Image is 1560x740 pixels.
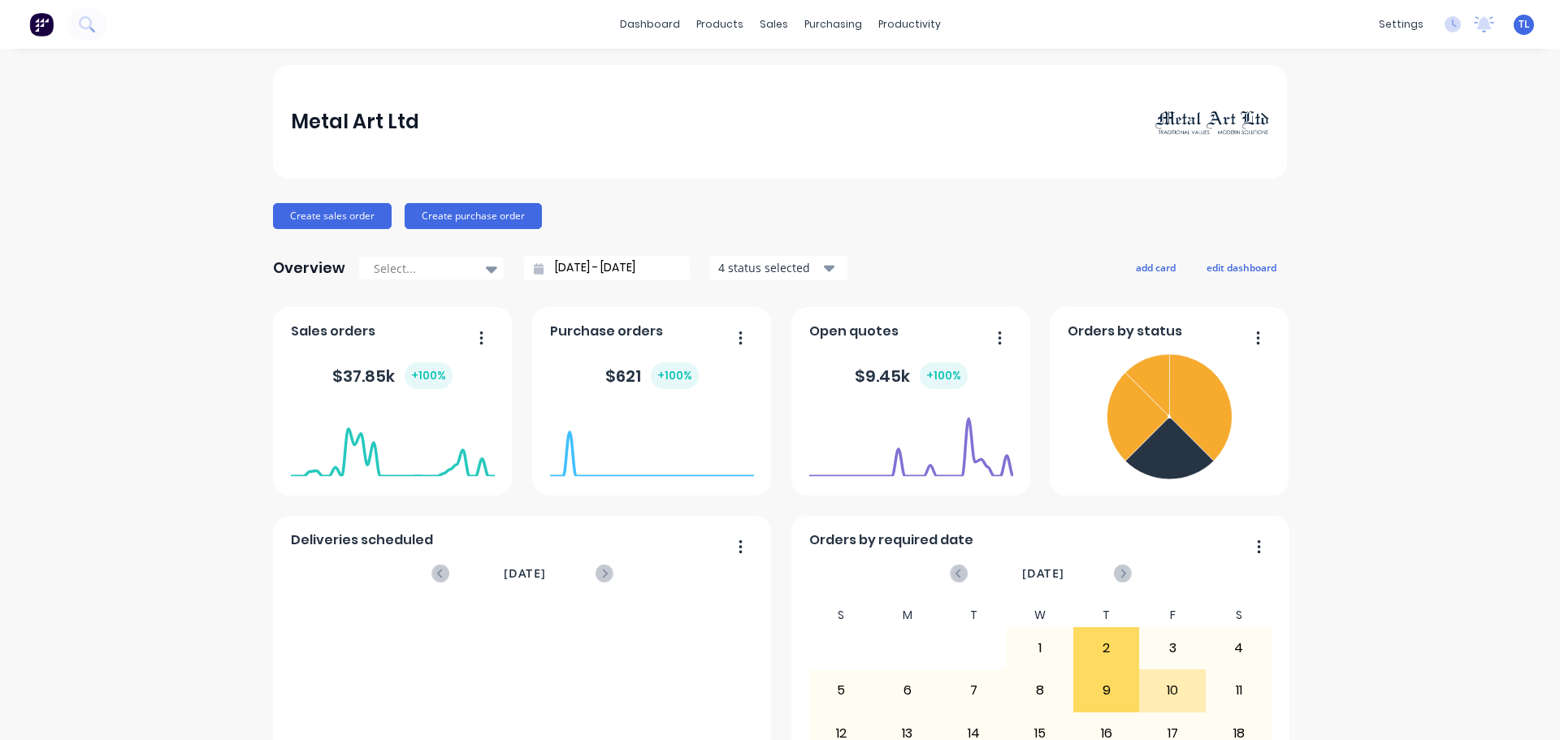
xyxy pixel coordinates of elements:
[273,203,392,229] button: Create sales order
[942,670,1007,711] div: 7
[874,604,941,627] div: M
[273,252,345,284] div: Overview
[405,203,542,229] button: Create purchase order
[809,670,874,711] div: 5
[875,670,940,711] div: 6
[1140,670,1205,711] div: 10
[1207,670,1272,711] div: 11
[291,106,419,138] div: Metal Art Ltd
[752,12,796,37] div: sales
[1196,257,1287,278] button: edit dashboard
[1125,257,1186,278] button: add card
[1022,565,1064,582] span: [DATE]
[870,12,949,37] div: productivity
[709,256,847,280] button: 4 status selected
[718,259,821,276] div: 4 status selected
[550,322,663,341] span: Purchase orders
[405,362,453,389] div: + 100 %
[1007,670,1072,711] div: 8
[808,604,875,627] div: S
[809,322,899,341] span: Open quotes
[1371,12,1432,37] div: settings
[1007,604,1073,627] div: W
[920,362,968,389] div: + 100 %
[1068,322,1182,341] span: Orders by status
[1074,670,1139,711] div: 9
[1155,108,1269,136] img: Metal Art Ltd
[1206,604,1272,627] div: S
[855,362,968,389] div: $ 9.45k
[1140,628,1205,669] div: 3
[1073,604,1140,627] div: T
[1207,628,1272,669] div: 4
[612,12,688,37] a: dashboard
[332,362,453,389] div: $ 37.85k
[941,604,1007,627] div: T
[1139,604,1206,627] div: F
[1007,628,1072,669] div: 1
[651,362,699,389] div: + 100 %
[504,565,546,582] span: [DATE]
[1074,628,1139,669] div: 2
[29,12,54,37] img: Factory
[605,362,699,389] div: $ 621
[291,322,375,341] span: Sales orders
[1519,17,1530,32] span: TL
[796,12,870,37] div: purchasing
[688,12,752,37] div: products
